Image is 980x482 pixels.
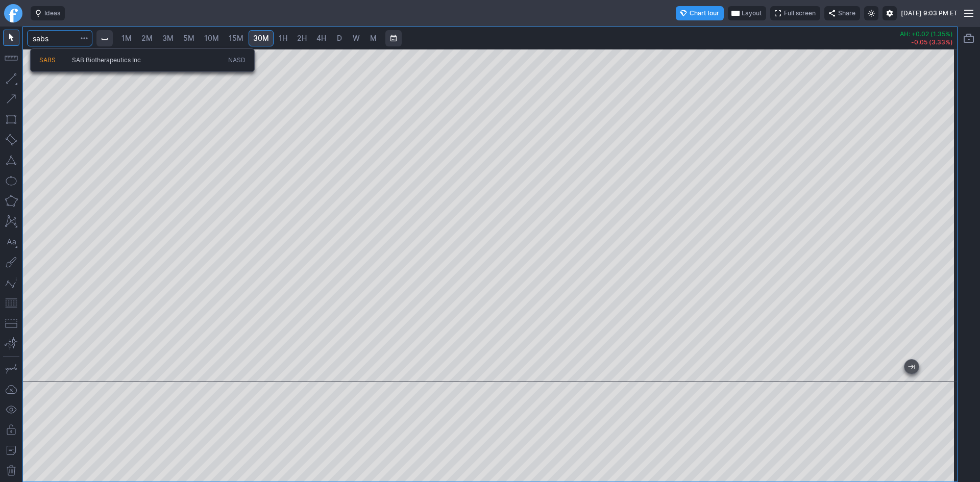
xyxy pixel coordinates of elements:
[365,30,381,46] a: M
[274,30,292,46] a: 1H
[229,34,243,42] span: 15M
[3,463,19,479] button: Remove all drawings
[96,30,113,46] button: Interval
[3,274,19,291] button: Elliott waves
[3,30,19,46] button: Mouse
[784,8,816,18] span: Full screen
[179,30,199,46] a: 5M
[3,361,19,377] button: Drawing mode: Single
[292,30,311,46] a: 2H
[3,152,19,168] button: Triangle
[31,6,65,20] button: Ideas
[3,401,19,418] button: Hide drawings
[3,91,19,107] button: Arrow
[3,442,19,459] button: Add note
[200,30,224,46] a: 10M
[864,6,878,20] button: Toggle light mode
[883,6,897,20] button: Settings
[117,30,136,46] a: 1M
[72,56,141,64] span: SAB Biotherapeutics Inc
[3,111,19,128] button: Rectangle
[690,8,719,18] span: Chart tour
[331,30,348,46] a: D
[3,336,19,352] button: Anchored VWAP
[676,6,724,20] button: Chart tour
[279,34,287,42] span: 1H
[253,34,269,42] span: 30M
[824,6,860,20] button: Share
[158,30,178,46] a: 3M
[385,30,402,46] button: Range
[337,34,342,42] span: D
[900,31,953,37] p: AH: +0.02 (1.35%)
[162,34,174,42] span: 3M
[27,30,92,46] input: Search
[44,8,60,18] span: Ideas
[3,213,19,230] button: XABCD
[137,30,157,46] a: 2M
[370,34,377,42] span: M
[3,295,19,311] button: Fibonacci retracements
[961,30,977,46] button: Portfolio watchlist
[297,34,307,42] span: 2H
[3,422,19,438] button: Lock drawings
[3,193,19,209] button: Polygon
[901,8,958,18] span: [DATE] 9:03 PM ET
[224,30,248,46] a: 15M
[249,30,274,46] a: 30M
[183,34,194,42] span: 5M
[316,34,326,42] span: 4H
[770,6,820,20] button: Full screen
[77,30,91,46] button: Search
[353,34,360,42] span: W
[348,30,364,46] a: W
[900,39,953,45] p: -0.05 (3.33%)
[204,34,219,42] span: 10M
[228,56,246,65] span: NASD
[121,34,132,42] span: 1M
[141,34,153,42] span: 2M
[3,70,19,87] button: Line
[3,315,19,332] button: Position
[30,48,255,72] div: Search
[838,8,855,18] span: Share
[3,172,19,189] button: Ellipse
[3,234,19,250] button: Text
[312,30,331,46] a: 4H
[4,4,22,22] a: Finviz.com
[3,132,19,148] button: Rotated rectangle
[728,6,766,20] button: Layout
[3,254,19,270] button: Brush
[904,360,919,374] button: Jump to the most recent bar
[39,56,56,64] span: SABS
[3,50,19,66] button: Measure
[742,8,762,18] span: Layout
[3,381,19,397] button: Drawings autosave: Off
